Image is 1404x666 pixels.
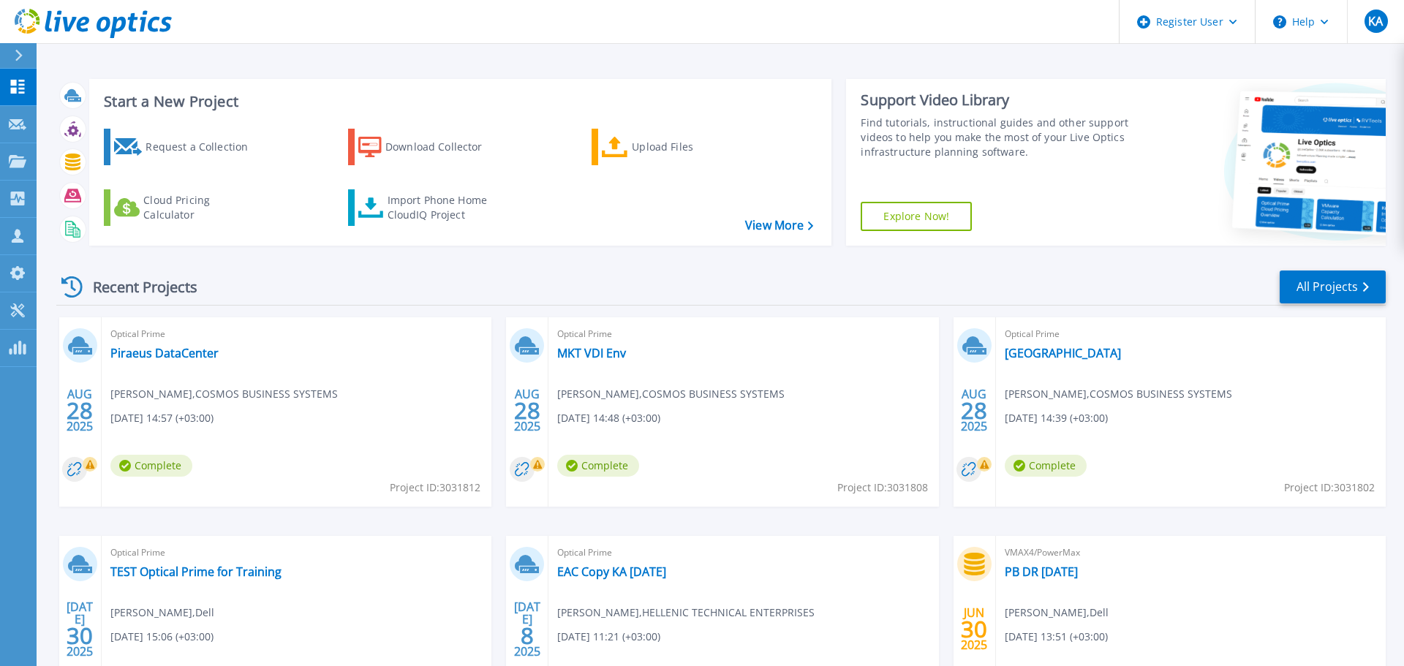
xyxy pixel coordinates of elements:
span: VMAX4/PowerMax [1005,545,1377,561]
span: KA [1368,15,1383,27]
span: Complete [110,455,192,477]
a: All Projects [1280,270,1386,303]
span: [PERSON_NAME] , HELLENIC TECHNICAL ENTERPRISES [557,605,815,621]
span: [PERSON_NAME] , Dell [110,605,214,621]
a: MKT VDI Env [557,346,626,360]
span: Optical Prime [557,545,929,561]
span: 28 [961,404,987,417]
span: 28 [67,404,93,417]
span: [PERSON_NAME] , COSMOS BUSINESS SYSTEMS [110,386,338,402]
span: Complete [1005,455,1087,477]
div: Find tutorials, instructional guides and other support videos to help you make the most of your L... [861,116,1136,159]
span: 30 [67,629,93,642]
div: Cloud Pricing Calculator [143,193,260,222]
a: Explore Now! [861,202,972,231]
a: Download Collector [348,129,511,165]
div: Upload Files [632,132,749,162]
div: Import Phone Home CloudIQ Project [388,193,502,222]
span: [DATE] 14:39 (+03:00) [1005,410,1108,426]
span: [DATE] 15:06 (+03:00) [110,629,214,645]
a: View More [745,219,813,232]
a: TEST Optical Prime for Training [110,564,282,579]
div: Request a Collection [146,132,263,162]
span: 8 [521,629,534,642]
span: [PERSON_NAME] , COSMOS BUSINESS SYSTEMS [557,386,785,402]
a: [GEOGRAPHIC_DATA] [1005,346,1121,360]
a: Request a Collection [104,129,267,165]
a: EAC Copy KA [DATE] [557,564,666,579]
span: [DATE] 14:48 (+03:00) [557,410,660,426]
a: Upload Files [592,129,755,165]
span: [DATE] 14:57 (+03:00) [110,410,214,426]
span: 30 [961,623,987,635]
div: AUG 2025 [513,384,541,437]
span: [DATE] 11:21 (+03:00) [557,629,660,645]
span: Complete [557,455,639,477]
span: [DATE] 13:51 (+03:00) [1005,629,1108,645]
a: Piraeus DataCenter [110,346,219,360]
span: Project ID: 3031808 [837,480,928,496]
div: Download Collector [385,132,502,162]
div: [DATE] 2025 [66,602,94,656]
span: [PERSON_NAME] , Dell [1005,605,1109,621]
span: [PERSON_NAME] , COSMOS BUSINESS SYSTEMS [1005,386,1232,402]
a: Cloud Pricing Calculator [104,189,267,226]
div: Recent Projects [56,269,217,305]
span: 28 [514,404,540,417]
div: Support Video Library [861,91,1136,110]
div: AUG 2025 [66,384,94,437]
span: Optical Prime [110,545,483,561]
span: Project ID: 3031812 [390,480,480,496]
a: PB DR [DATE] [1005,564,1078,579]
span: Project ID: 3031802 [1284,480,1375,496]
span: Optical Prime [110,326,483,342]
span: Optical Prime [1005,326,1377,342]
div: AUG 2025 [960,384,988,437]
div: JUN 2025 [960,602,988,656]
div: [DATE] 2025 [513,602,541,656]
span: Optical Prime [557,326,929,342]
h3: Start a New Project [104,94,813,110]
